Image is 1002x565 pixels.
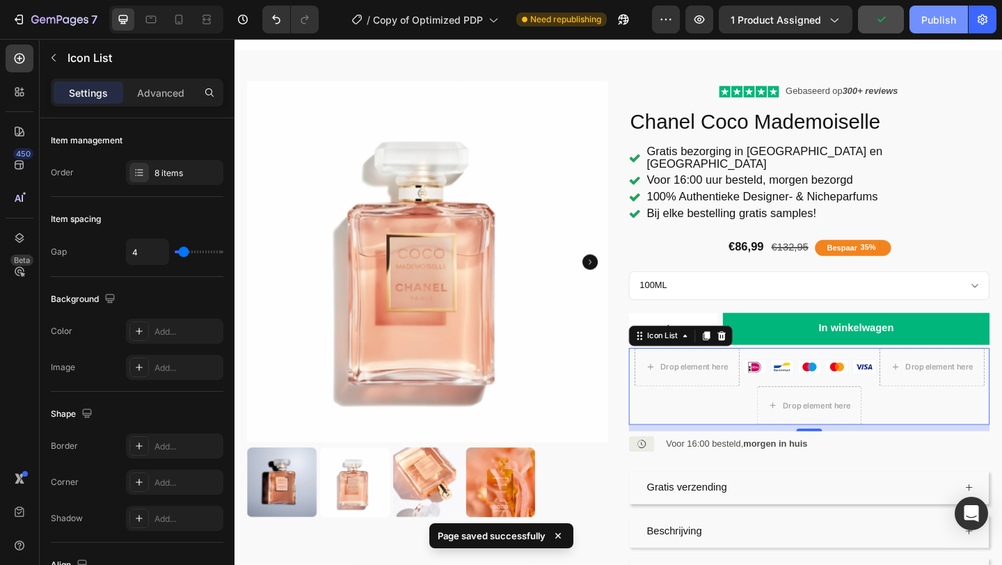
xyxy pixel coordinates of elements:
[731,13,821,27] span: 1 product assigned
[955,497,988,530] div: Open Intercom Messenger
[154,362,220,374] div: Add...
[262,6,319,33] div: Undo/Redo
[13,148,33,159] div: 450
[154,167,220,180] div: 8 items
[373,13,483,27] span: Copy of Optimized PDP
[6,6,104,33] button: 7
[448,147,819,161] p: Voor 16:00 uur besteld, morgen bezorgd
[448,116,819,143] p: Gratis bezorging in [GEOGRAPHIC_DATA] en [GEOGRAPHIC_DATA]
[468,430,631,450] div: Rich Text Editor. Editing area: main
[127,239,168,264] input: Auto
[599,48,722,65] p: Gebaseerd op
[429,298,525,333] input: quantity
[137,86,184,100] p: Advanced
[530,13,601,26] span: Need republishing
[10,255,33,266] div: Beta
[154,326,220,338] div: Add...
[154,440,220,453] div: Add...
[67,49,218,66] p: Icon List
[234,39,1002,565] iframe: Design area
[51,325,72,337] div: Color
[469,431,630,449] p: Voor 16:00 besteld,
[51,476,79,488] div: Corner
[448,478,535,498] p: Gratis verzending
[582,216,626,239] div: €132,95
[51,166,74,179] div: Order
[438,529,546,543] p: Page saved successfully
[51,290,118,309] div: Background
[536,217,577,236] div: €86,99
[448,183,819,197] p: Bij elke bestelling gratis samples!
[51,246,67,258] div: Gap
[51,405,95,424] div: Shape
[448,165,819,179] p: 100% Authentieke Designer- & Nicheparfums
[909,6,968,33] button: Publish
[51,361,75,374] div: Image
[69,86,108,100] p: Settings
[51,134,122,147] div: Item management
[367,13,370,27] span: /
[448,525,508,546] p: Beschrijving
[921,13,956,27] div: Publish
[642,221,679,233] div: Bespaar
[51,512,83,525] div: Shadow
[463,351,537,363] div: Drop element here
[154,513,220,525] div: Add...
[635,305,717,325] div: In winkelwagen
[51,440,78,452] div: Border
[446,317,484,329] div: Icon List
[596,393,670,404] div: Drop element here
[154,477,220,489] div: Add...
[553,434,623,445] strong: morgen in huis
[429,74,821,106] h1: Chanel Coco Mademoiselle
[679,221,699,232] div: 35%
[719,6,852,33] button: 1 product assigned
[531,298,821,333] button: In winkelwagen
[661,51,722,62] strong: 300+ reviews
[379,234,395,251] button: Carousel Next Arrow
[91,11,97,28] p: 7
[730,351,804,363] div: Drop element here
[429,427,456,454] img: gempages_580045244901360149-6fc5fa42-a7ba-4b52-bb55-7a95344e0c2c.svg
[51,213,101,225] div: Item spacing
